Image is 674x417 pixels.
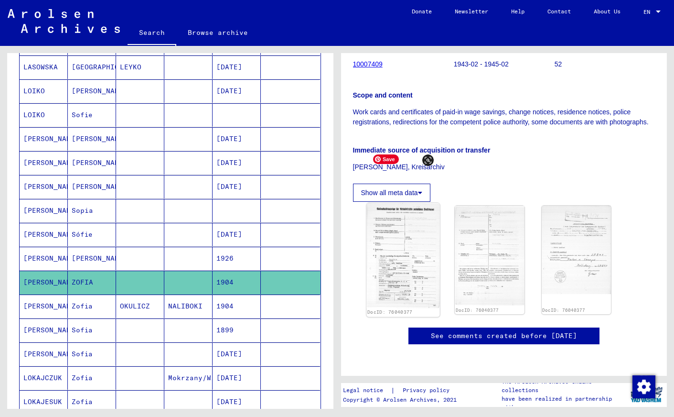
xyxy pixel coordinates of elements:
[68,55,116,79] mat-cell: [GEOGRAPHIC_DATA]
[213,247,261,270] mat-cell: 1926
[343,385,461,395] div: |
[213,79,261,103] mat-cell: [DATE]
[20,390,68,414] mat-cell: LOKAJESUK
[353,107,655,127] p: Work cards and certificates of paid-in wage savings, change notices, residence notices, police re...
[20,223,68,246] mat-cell: [PERSON_NAME]
[632,375,655,398] div: Change consent
[213,223,261,246] mat-cell: [DATE]
[116,55,164,79] mat-cell: LEYKO
[431,331,577,341] a: See comments created before [DATE]
[68,295,116,318] mat-cell: Zofia
[353,184,430,202] button: Show all meta data
[353,146,491,154] b: Immediate source of acquisition or transfer
[213,175,261,198] mat-cell: [DATE]
[20,199,68,222] mat-cell: [PERSON_NAME]
[68,342,116,366] mat-cell: Sofia
[164,295,213,318] mat-cell: NALIBOKI
[68,366,116,390] mat-cell: Zofia
[542,307,585,313] a: DocID: 76040377
[68,175,116,198] mat-cell: [PERSON_NAME]
[353,60,383,68] a: 10007409
[213,55,261,79] mat-cell: [DATE]
[20,55,68,79] mat-cell: LASOWSKA
[629,383,664,406] img: yv_logo.png
[213,295,261,318] mat-cell: 1904
[20,79,68,103] mat-cell: LOIKO
[454,59,554,69] p: 1943-02 - 1945-02
[20,175,68,198] mat-cell: [PERSON_NAME]
[20,295,68,318] mat-cell: [PERSON_NAME]
[213,127,261,151] mat-cell: [DATE]
[68,390,116,414] mat-cell: Zofia
[542,206,611,294] img: 003.jpg
[213,151,261,175] mat-cell: [DATE]
[213,366,261,390] mat-cell: [DATE]
[367,310,413,316] a: DocID: 76040377
[8,9,120,33] img: Arolsen_neg.svg
[68,127,116,151] mat-cell: [PERSON_NAME]
[68,151,116,175] mat-cell: [PERSON_NAME]
[68,199,116,222] mat-cell: Sopia
[20,151,68,175] mat-cell: [PERSON_NAME]
[20,342,68,366] mat-cell: [PERSON_NAME]
[20,103,68,127] mat-cell: LOIKO
[632,375,655,398] img: Change consent
[68,103,116,127] mat-cell: Sofie
[176,21,259,44] a: Browse archive
[213,318,261,342] mat-cell: 1899
[366,203,439,308] img: 001.jpg
[373,154,399,164] span: Save
[456,307,499,313] a: DocID: 76040377
[128,21,176,46] a: Search
[68,223,116,246] mat-cell: Sófie
[213,271,261,294] mat-cell: 1904
[395,385,461,395] a: Privacy policy
[68,247,116,270] mat-cell: [PERSON_NAME]
[213,390,261,414] mat-cell: [DATE]
[68,271,116,294] mat-cell: ZOFIA
[20,318,68,342] mat-cell: [PERSON_NAME]
[455,206,524,306] img: 002.jpg
[353,91,413,99] b: Scope and content
[555,59,655,69] p: 52
[164,366,213,390] mat-cell: Mokrzany/Wielkie
[213,342,261,366] mat-cell: [DATE]
[502,377,626,395] p: The Arolsen Archives online collections
[353,162,655,172] p: [PERSON_NAME], Kreisarchiv
[643,9,654,15] span: EN
[20,247,68,270] mat-cell: [PERSON_NAME]
[68,318,116,342] mat-cell: Sofia
[116,295,164,318] mat-cell: OKULICZ
[20,366,68,390] mat-cell: LOKAJCZUK
[343,385,391,395] a: Legal notice
[68,79,116,103] mat-cell: [PERSON_NAME]
[502,395,626,412] p: have been realized in partnership with
[20,127,68,151] mat-cell: [PERSON_NAME]
[343,395,461,404] p: Copyright © Arolsen Archives, 2021
[20,271,68,294] mat-cell: [PERSON_NAME]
